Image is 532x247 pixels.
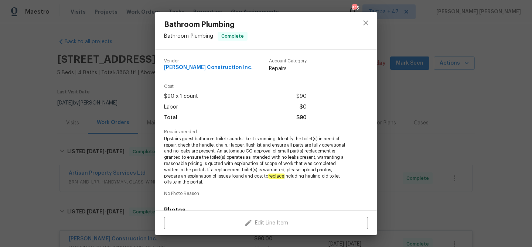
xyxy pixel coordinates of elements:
span: Total [164,113,177,123]
span: $90 [296,113,307,123]
span: $90 x 1 count [164,91,198,102]
span: Cost [164,84,307,89]
div: 615 [352,4,357,12]
span: Bathroom - Plumbing [164,34,213,39]
span: Complete [218,32,247,40]
span: Labor [164,102,178,113]
span: No Photo Reason [164,191,368,196]
span: Vendor [164,59,253,64]
span: $0 [300,102,307,113]
span: Upstairs guest bathroom toilet sounds like it is running. Identify the toilet(s) in need of repai... [164,136,348,185]
span: $90 [296,91,307,102]
h4: Photos [164,206,368,214]
span: Account Category [269,59,307,64]
span: [PERSON_NAME] Construction Inc. [164,65,253,71]
em: replace [268,174,284,179]
span: Repairs needed [164,130,368,134]
span: Bathroom Plumbing [164,21,248,29]
span: Repairs [269,65,307,72]
button: close [357,14,375,32]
